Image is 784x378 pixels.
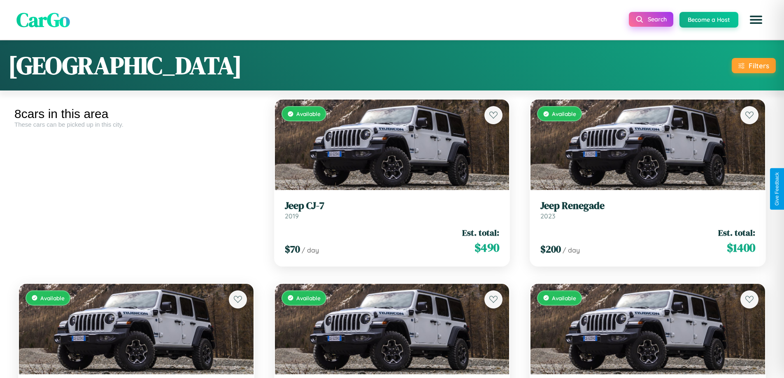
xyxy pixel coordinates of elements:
span: $ 1400 [727,239,755,256]
span: 2023 [540,212,555,220]
button: Open menu [744,8,768,31]
span: / day [302,246,319,254]
span: $ 70 [285,242,300,256]
span: $ 200 [540,242,561,256]
h1: [GEOGRAPHIC_DATA] [8,49,242,82]
a: Jeep CJ-72019 [285,200,500,220]
span: Available [296,110,321,117]
span: Available [552,110,576,117]
div: 8 cars in this area [14,107,258,121]
span: 2019 [285,212,299,220]
button: Become a Host [679,12,738,28]
h3: Jeep Renegade [540,200,755,212]
span: Est. total: [462,227,499,239]
div: These cars can be picked up in this city. [14,121,258,128]
button: Filters [732,58,776,73]
button: Search [629,12,673,27]
div: Give Feedback [774,172,780,206]
span: Available [296,295,321,301]
span: / day [563,246,580,254]
span: $ 490 [475,239,499,256]
span: Search [648,16,667,23]
h3: Jeep CJ-7 [285,200,500,212]
div: Filters [749,61,769,70]
span: Est. total: [718,227,755,239]
a: Jeep Renegade2023 [540,200,755,220]
span: Available [552,295,576,301]
span: Available [40,295,65,301]
span: CarGo [16,6,70,33]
